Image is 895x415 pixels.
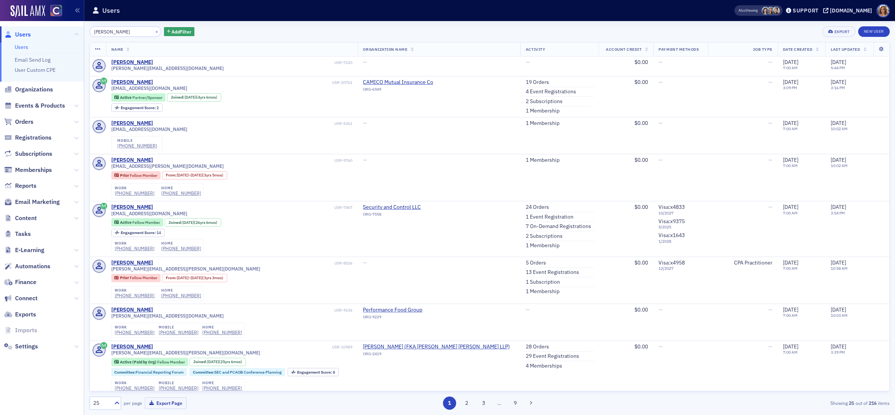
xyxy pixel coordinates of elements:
[120,275,130,280] span: Prior
[460,397,473,410] button: 2
[182,220,217,225] div: (26yrs 6mos)
[4,118,33,126] a: Orders
[634,343,648,350] span: $0.00
[783,126,798,131] time: 7:00 AM
[15,278,36,286] span: Finance
[783,85,797,90] time: 3:09 PM
[162,171,227,179] div: From: 2015-03-31 00:00:00
[159,381,199,385] div: mobile
[783,59,798,65] span: [DATE]
[15,198,60,206] span: Email Marketing
[111,211,187,216] span: [EMAIL_ADDRESS][DOMAIN_NAME]
[164,27,195,36] button: AddFilter
[159,330,199,335] a: [PHONE_NUMBER]
[111,350,260,356] span: [PERSON_NAME][EMAIL_ADDRESS][PERSON_NAME][DOMAIN_NAME]
[115,288,155,293] div: work
[111,229,165,237] div: Engagement Score: 14
[50,5,62,17] img: SailAMX
[658,225,703,230] span: 5 / 2025
[783,204,798,210] span: [DATE]
[363,212,431,219] div: ORG-7558
[161,288,201,293] div: home
[114,370,184,375] a: Committee:Financial Reporting Forum
[526,204,549,211] a: 24 Orders
[15,134,52,142] span: Registrations
[658,343,663,350] span: —
[297,370,335,374] div: 8
[115,385,155,391] div: [PHONE_NUMBER]
[177,275,223,280] div: – (3yrs 3mos)
[658,232,685,239] span: Visa : x1643
[831,313,848,318] time: 10:03 AM
[15,44,28,50] a: Users
[831,266,848,271] time: 10:58 AM
[363,79,433,86] a: CAMICO Mutual Insurance Co
[4,326,37,334] a: Imports
[4,166,52,174] a: Memberships
[111,65,224,71] span: [PERSON_NAME][EMAIL_ADDRESS][DOMAIN_NAME]
[166,173,177,178] span: From :
[768,120,772,126] span: —
[634,79,648,85] span: $0.00
[15,85,53,94] span: Organizations
[768,79,772,85] span: —
[114,220,160,225] a: Active Fellow Member
[15,166,52,174] span: Memberships
[783,120,798,126] span: [DATE]
[526,288,560,295] a: 1 Membership
[15,118,33,126] span: Orders
[634,120,648,126] span: $0.00
[115,381,155,385] div: work
[130,173,158,178] span: Fellow Member
[4,102,65,110] a: Events & Products
[4,262,50,271] a: Automations
[15,30,31,39] span: Users
[177,275,188,280] span: [DATE]
[115,293,155,298] div: [PHONE_NUMBER]
[111,266,260,272] span: [PERSON_NAME][EMAIL_ADDRESS][PERSON_NAME][DOMAIN_NAME]
[15,326,37,334] span: Imports
[168,220,183,225] span: Joined :
[783,350,798,355] time: 7:00 AM
[111,126,187,132] span: [EMAIL_ADDRESS][DOMAIN_NAME]
[161,293,201,298] div: [PHONE_NUMBER]
[111,260,153,266] a: [PERSON_NAME]
[526,47,545,52] span: Activity
[159,385,199,391] div: [PHONE_NUMBER]
[526,353,579,360] a: 29 Event Registrations
[193,369,214,375] span: Committee :
[4,294,38,303] a: Connect
[11,5,45,17] img: SailAMX
[739,8,746,13] div: Also
[831,120,846,126] span: [DATE]
[831,47,860,52] span: Last Updated
[634,59,648,65] span: $0.00
[120,173,130,178] span: Prior
[768,343,772,350] span: —
[115,241,155,246] div: work
[526,223,591,230] a: 7 On-Demand Registrations
[526,120,560,127] a: 1 Membership
[114,173,157,178] a: Prior Fellow Member
[831,79,846,85] span: [DATE]
[768,306,772,313] span: —
[526,98,563,105] a: 2 Subscriptions
[15,246,44,254] span: E-Learning
[4,182,36,190] a: Reports
[658,259,685,266] span: Visa : x4958
[4,198,60,206] a: Email Marketing
[783,163,798,168] time: 7:00 AM
[111,79,153,86] a: [PERSON_NAME]
[834,30,850,34] div: Export
[526,214,573,220] a: 1 Event Registration
[124,400,142,406] label: per page
[111,59,153,66] a: [PERSON_NAME]
[202,385,242,391] div: [PHONE_NUMBER]
[111,204,153,211] div: [PERSON_NAME]
[831,306,846,313] span: [DATE]
[15,342,38,351] span: Settings
[634,259,648,266] span: $0.00
[363,87,433,94] div: ORG-6949
[111,344,153,350] div: [PERSON_NAME]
